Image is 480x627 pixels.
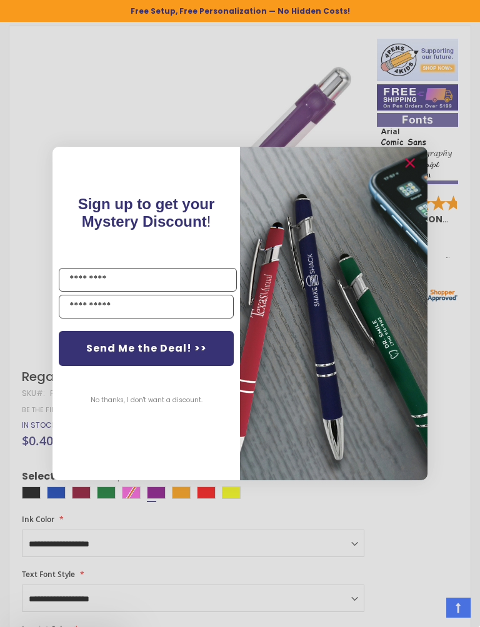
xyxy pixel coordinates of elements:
input: YOUR EMAIL [59,295,234,318]
button: Send Me the Deal! >> [59,331,234,366]
span: ! [78,195,215,230]
button: Close dialog [400,153,420,173]
span: Sign up to get your Mystery Discount [78,195,215,230]
img: 081b18bf-2f98-4675-a917-09431eb06994.jpeg [240,147,427,480]
button: No thanks, I don't want a discount. [84,385,209,416]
